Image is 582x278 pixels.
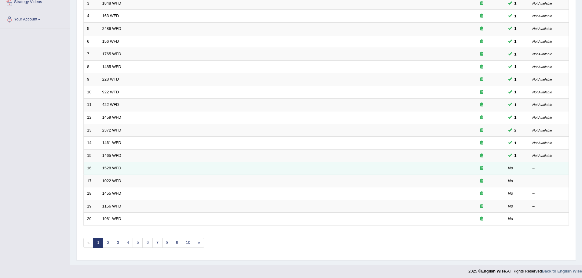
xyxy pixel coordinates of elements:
small: Not Available [533,2,552,5]
span: You can still take this question [512,51,519,57]
strong: English Wise. [481,269,507,273]
a: 8 [162,238,172,248]
a: 3 [113,238,123,248]
td: 13 [84,124,99,137]
div: Exam occurring question [462,13,501,19]
a: 1765 WFD [102,52,121,56]
span: « [83,238,93,248]
td: 4 [84,10,99,23]
small: Not Available [533,52,552,56]
div: – [533,178,566,184]
a: 2372 WFD [102,128,121,132]
em: No [508,179,513,183]
a: 2 [103,238,113,248]
a: Your Account [0,11,70,26]
a: 2486 WFD [102,26,121,31]
small: Not Available [533,103,552,107]
td: 9 [84,73,99,86]
em: No [508,191,513,196]
div: Exam occurring question [462,191,501,197]
div: Exam occurring question [462,64,501,70]
span: You can still take this question [512,152,519,159]
div: – [533,204,566,209]
a: 9 [172,238,182,248]
a: 4 [123,238,133,248]
span: You can still take this question [512,13,519,19]
span: You can still take this question [512,127,519,133]
a: 1 [93,238,103,248]
td: 15 [84,149,99,162]
a: 163 WFD [102,13,119,18]
td: 17 [84,175,99,187]
a: 922 WFD [102,90,119,94]
span: You can still take this question [512,102,519,108]
div: Exam occurring question [462,39,501,45]
div: Exam occurring question [462,178,501,184]
span: You can still take this question [512,25,519,32]
a: 1461 WFD [102,140,121,145]
a: 1485 WFD [102,64,121,69]
a: 228 WFD [102,77,119,81]
div: Exam occurring question [462,128,501,133]
td: 11 [84,99,99,111]
small: Not Available [533,65,552,69]
span: You can still take this question [512,89,519,95]
div: 2025 © All Rights Reserved [468,265,582,274]
td: 10 [84,86,99,99]
a: 156 WFD [102,39,119,44]
a: 10 [182,238,194,248]
td: 12 [84,111,99,124]
a: 5 [133,238,143,248]
a: 1465 WFD [102,153,121,158]
small: Not Available [533,78,552,81]
div: Exam occurring question [462,216,501,222]
small: Not Available [533,141,552,145]
div: Exam occurring question [462,165,501,171]
a: 1459 WFD [102,115,121,120]
em: No [508,204,513,208]
td: 18 [84,187,99,200]
div: – [533,191,566,197]
a: 1455 WFD [102,191,121,196]
small: Not Available [533,14,552,18]
a: 1022 WFD [102,179,121,183]
td: 6 [84,35,99,48]
small: Not Available [533,90,552,94]
span: You can still take this question [512,63,519,70]
a: 7 [152,238,163,248]
div: Exam occurring question [462,1,501,6]
td: 7 [84,48,99,61]
a: 1848 WFD [102,1,121,5]
td: 5 [84,23,99,35]
a: 1528 WFD [102,166,121,170]
em: No [508,216,513,221]
a: 422 WFD [102,102,119,107]
div: Exam occurring question [462,140,501,146]
td: 14 [84,137,99,150]
span: You can still take this question [512,76,519,83]
div: – [533,216,566,222]
a: 6 [142,238,152,248]
span: You can still take this question [512,140,519,146]
div: Exam occurring question [462,77,501,82]
div: – [533,165,566,171]
small: Not Available [533,27,552,31]
em: No [508,166,513,170]
small: Not Available [533,154,552,157]
div: Exam occurring question [462,51,501,57]
td: 8 [84,60,99,73]
small: Not Available [533,128,552,132]
a: 1156 WFD [102,204,121,208]
div: Exam occurring question [462,115,501,121]
td: 20 [84,213,99,226]
a: Back to English Wise [542,269,582,273]
span: You can still take this question [512,38,519,45]
a: » [194,238,204,248]
td: 16 [84,162,99,175]
div: Exam occurring question [462,204,501,209]
div: Exam occurring question [462,153,501,159]
div: Exam occurring question [462,89,501,95]
div: Exam occurring question [462,26,501,32]
a: 1981 WFD [102,216,121,221]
